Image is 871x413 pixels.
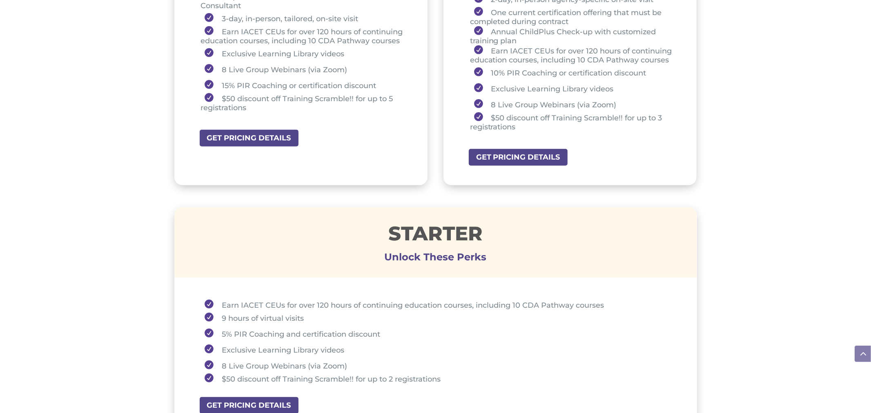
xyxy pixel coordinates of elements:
li: Earn IACET CEUs for over 120 hours of continuing education courses, including 10 CDA Pathway courses [201,26,408,45]
li: Exclusive Learning Library videos [470,80,677,96]
h3: Unlock These Perks [174,257,697,261]
li: Exclusive Learning Library videos [201,45,408,61]
li: Exclusive Learning Library videos [201,342,677,357]
li: 9 hours of virtual visits [201,310,677,326]
a: GET PRICING DETAILS [199,129,299,147]
li: 8 Live Group Webinars (via Zoom) [201,357,677,373]
li: One current certification offering that must be completed during contract [470,7,677,26]
li: Annual ChildPlus Check-up with customized training plan [470,26,677,45]
li: 3-day, in-person, tailored, on-site visit [201,10,408,26]
li: Earn IACET CEUs for over 120 hours of continuing education courses, including 10 CDA Pathway courses [470,45,677,64]
li: $50 discount off Training Scramble!! for up to 2 registrations [201,373,677,384]
li: $50 discount off Training Scramble!! for up to 3 registrations [470,112,677,131]
li: 10% PIR Coaching or certification discount [470,64,677,80]
li: 15% PIR Coaching or certification discount [201,77,408,93]
a: GET PRICING DETAILS [468,148,568,167]
h1: STARTER [174,224,697,247]
li: 8 Live Group Webinars (via Zoom) [470,96,677,112]
li: Earn IACET CEUs for over 120 hours of continuing education courses, including 10 CDA Pathway courses [201,300,677,310]
li: 8 Live Group Webinars (via Zoom) [201,61,408,77]
li: $50 discount off Training Scramble!! for up to 5 registrations [201,93,408,112]
li: 5% PIR Coaching and certification discount [201,326,677,342]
